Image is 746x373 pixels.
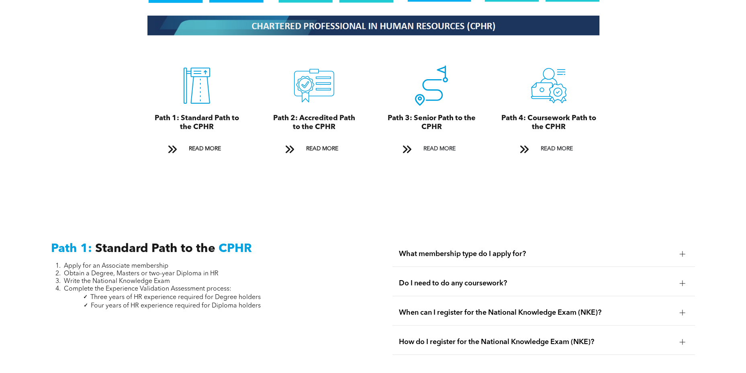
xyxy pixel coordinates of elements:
[186,141,224,156] span: READ MORE
[399,338,673,346] span: How do I register for the National Knowledge Exam (NKE)?
[162,141,231,156] a: READ MORE
[280,141,349,156] a: READ MORE
[514,141,583,156] a: READ MORE
[501,115,596,131] span: Path 4: Coursework Path to the CPHR
[95,243,215,255] span: Standard Path to the
[397,141,466,156] a: READ MORE
[91,303,261,309] span: Four years of HR experience required for Diploma holders
[538,141,576,156] span: READ MORE
[399,308,673,317] span: When can I register for the National Knowledge Exam (NKE)?
[64,286,231,292] span: Complete the Experience Validation Assessment process:
[64,271,219,277] span: Obtain a Degree, Masters or two-year Diploma in HR
[155,115,239,131] span: Path 1: Standard Path to the CPHR
[219,243,252,255] span: CPHR
[64,263,168,269] span: Apply for an Associate membership
[51,243,92,255] span: Path 1:
[273,115,355,131] span: Path 2: Accredited Path to the CPHR
[399,279,673,288] span: Do I need to do any coursework?
[388,115,476,131] span: Path 3: Senior Path to the CPHR
[421,141,458,156] span: READ MORE
[303,141,341,156] span: READ MORE
[399,250,673,258] span: What membership type do I apply for?
[64,278,170,285] span: Write the National Knowledge Exam
[90,294,261,301] span: Three years of HR experience required for Degree holders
